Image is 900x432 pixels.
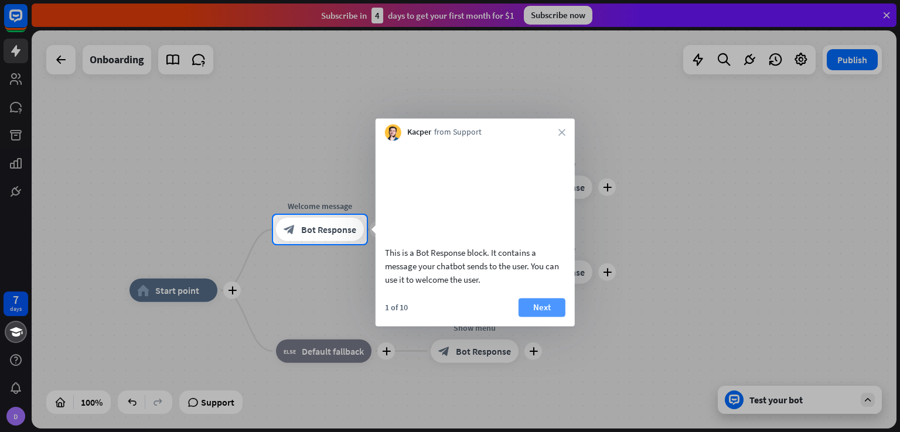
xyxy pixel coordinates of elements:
i: block_bot_response [284,224,295,235]
button: Open LiveChat chat widget [9,5,45,40]
div: This is a Bot Response block. It contains a message your chatbot sends to the user. You can use i... [385,246,565,286]
button: Next [519,298,565,317]
i: close [558,129,565,136]
span: Bot Response [301,224,356,235]
span: from Support [434,127,482,139]
span: Kacper [407,127,431,139]
div: 1 of 10 [385,302,408,313]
